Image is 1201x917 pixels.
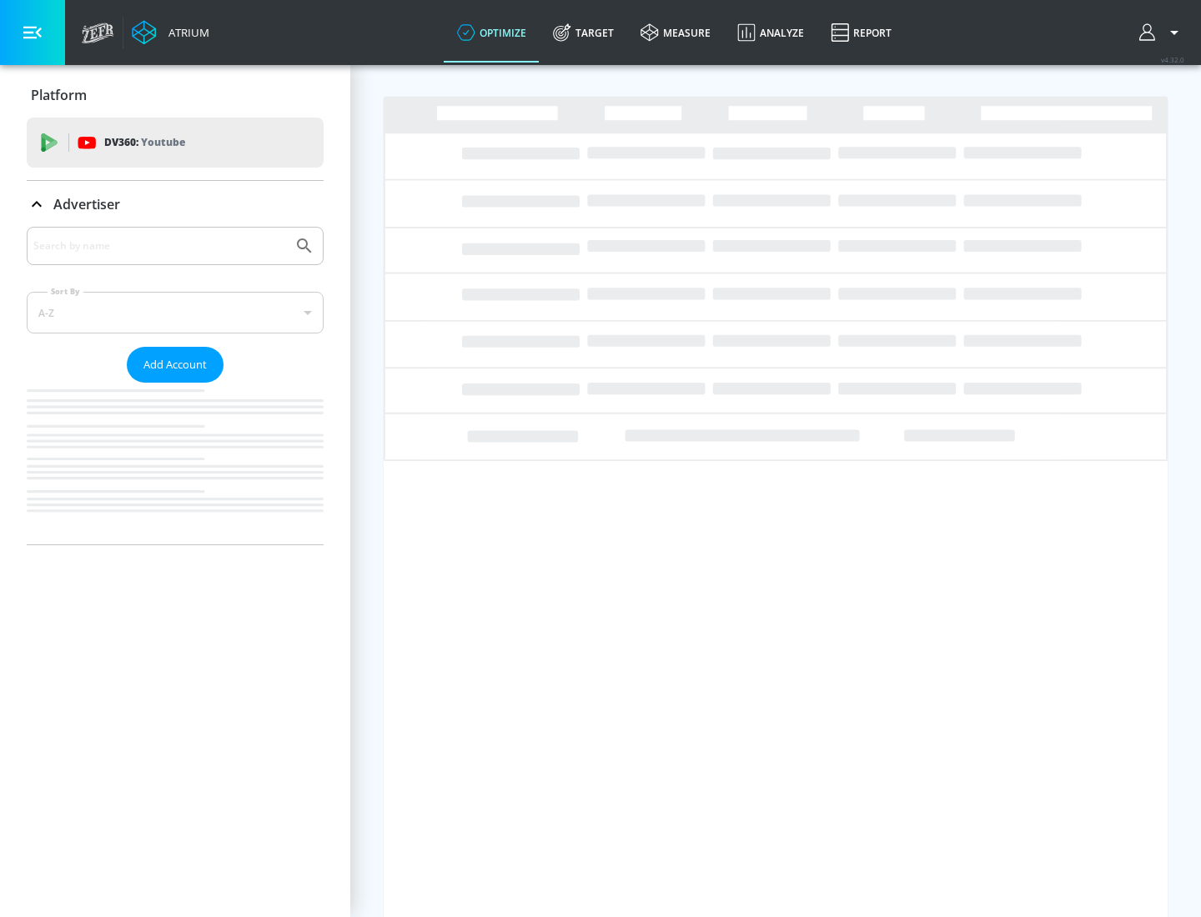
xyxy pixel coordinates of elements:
div: A-Z [27,292,324,333]
div: Advertiser [27,181,324,228]
nav: list of Advertiser [27,383,324,544]
div: Platform [27,72,324,118]
a: optimize [444,3,540,63]
button: Add Account [127,347,224,383]
p: Advertiser [53,195,120,213]
p: DV360: [104,133,185,152]
a: Analyze [724,3,817,63]
div: DV360: Youtube [27,118,324,168]
p: Youtube [141,133,185,151]
a: Atrium [132,20,209,45]
a: Target [540,3,627,63]
span: Add Account [143,355,207,374]
span: v 4.32.0 [1161,55,1184,64]
div: Atrium [162,25,209,40]
label: Sort By [48,286,83,297]
input: Search by name [33,235,286,257]
a: Report [817,3,905,63]
div: Advertiser [27,227,324,544]
p: Platform [31,86,87,104]
a: measure [627,3,724,63]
